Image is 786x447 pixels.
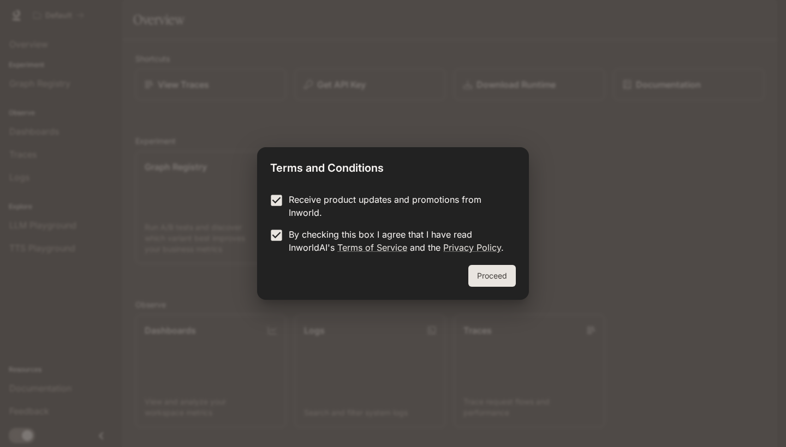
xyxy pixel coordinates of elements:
[443,242,501,253] a: Privacy Policy
[289,228,507,254] p: By checking this box I agree that I have read InworldAI's and the .
[337,242,407,253] a: Terms of Service
[289,193,507,219] p: Receive product updates and promotions from Inworld.
[468,265,516,287] button: Proceed
[257,147,529,184] h2: Terms and Conditions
